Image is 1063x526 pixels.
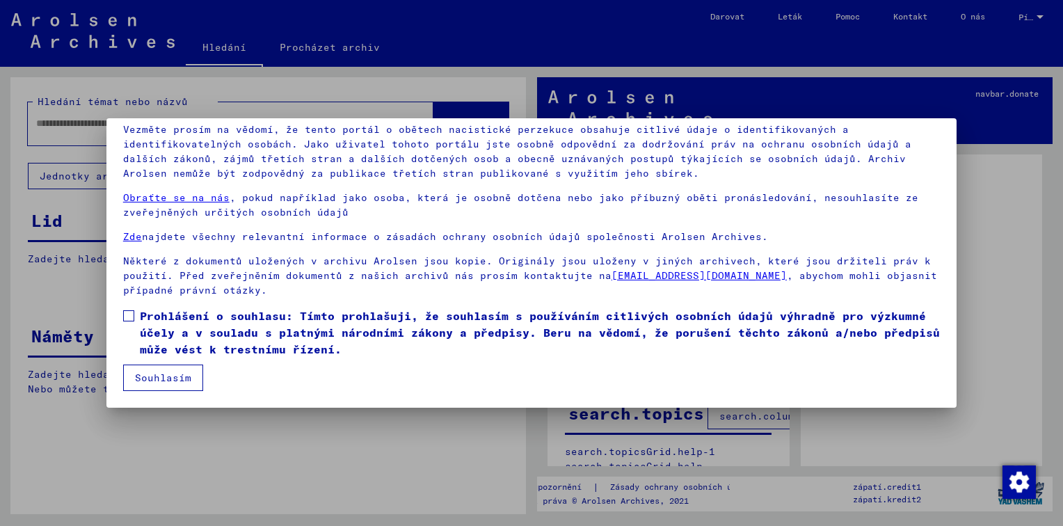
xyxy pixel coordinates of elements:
img: Change consent [1002,465,1036,499]
p: , pokud například jako osoba, která je osobně dotčena nebo jako příbuzný oběti pronásledování, ne... [123,191,940,220]
button: Souhlasím [123,365,203,391]
a: Zde [123,230,142,243]
p: najdete všechny relevantní informace o zásadách ochrany osobních údajů společnosti Arolsen Archives. [123,230,940,244]
p: Vezměte prosím na vědomí, že tento portál o obětech nacistické perzekuce obsahuje citlivé údaje o... [123,122,940,181]
font: Prohlášení o souhlasu: Tímto prohlašuji, že souhlasím s používáním citlivých osobních údajů výhra... [140,309,940,356]
a: [EMAIL_ADDRESS][DOMAIN_NAME] [612,269,787,282]
p: Některé z dokumentů uložených v archivu Arolsen jsou kopie. Originály jsou uloženy v jiných archi... [123,254,940,298]
a: Obraťte se na nás [123,191,230,204]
